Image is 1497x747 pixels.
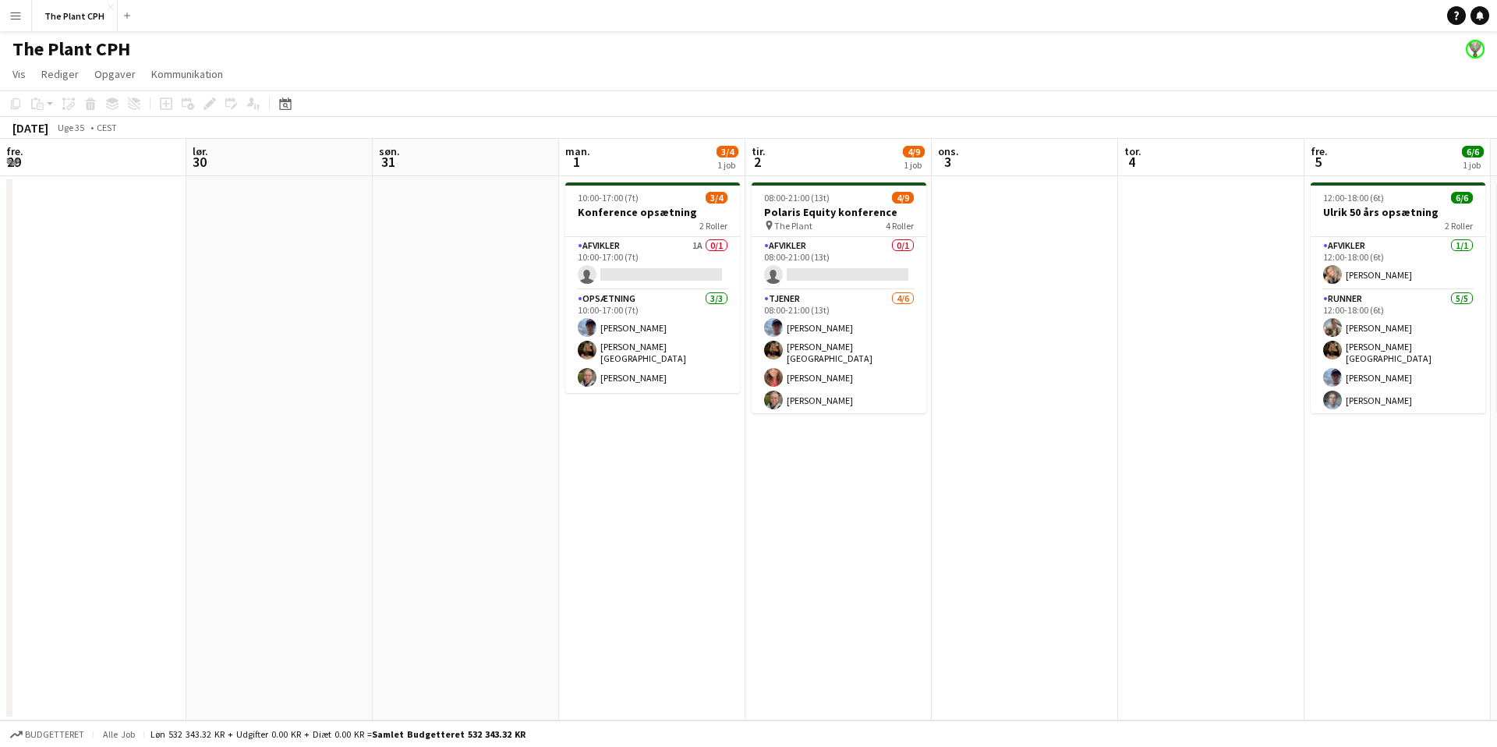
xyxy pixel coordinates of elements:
span: Budgetteret [25,729,84,740]
span: 12:00-18:00 (6t) [1323,192,1384,204]
span: Uge 35 [51,122,90,133]
div: CEST [97,122,117,133]
span: Rediger [41,67,79,81]
span: søn. [379,144,400,158]
span: lør. [193,144,208,158]
app-job-card: 12:00-18:00 (6t)6/6Ulrik 50 års opsætning2 RollerAfvikler1/112:00-18:00 (6t)[PERSON_NAME]Runner5/... [1311,182,1485,413]
app-card-role: Opsætning3/310:00-17:00 (7t)[PERSON_NAME][PERSON_NAME][GEOGRAPHIC_DATA][PERSON_NAME] [565,290,740,393]
app-card-role: Runner5/512:00-18:00 (6t)[PERSON_NAME][PERSON_NAME][GEOGRAPHIC_DATA][PERSON_NAME][PERSON_NAME] [1311,290,1485,438]
span: 3 [936,153,959,171]
button: The Plant CPH [32,1,118,31]
span: The Plant [774,220,812,232]
span: 4 [1122,153,1141,171]
span: 5 [1308,153,1328,171]
span: Alle job [100,728,137,740]
span: 3/4 [717,146,738,158]
app-job-card: 10:00-17:00 (7t)3/4Konference opsætning2 RollerAfvikler1A0/110:00-17:00 (7t) Opsætning3/310:00-17... [565,182,740,393]
span: tir. [752,144,766,158]
h3: Ulrik 50 års opsætning [1311,205,1485,219]
div: 1 job [904,159,924,171]
app-user-avatar: Nanna Rørhøj [1466,40,1485,58]
app-job-card: 08:00-21:00 (13t)4/9Polaris Equity konference The Plant4 RollerAfvikler0/108:00-21:00 (13t) Tjene... [752,182,926,413]
div: 1 job [717,159,738,171]
span: Vis [12,67,26,81]
span: fre. [1311,144,1328,158]
span: 4/9 [892,192,914,204]
span: 4 Roller [886,220,914,232]
span: 29 [4,153,23,171]
span: man. [565,144,590,158]
span: 31 [377,153,400,171]
app-card-role: Afvikler0/108:00-21:00 (13t) [752,237,926,290]
div: Løn 532 343.32 KR + Udgifter 0.00 KR + Diæt 0.00 KR = [150,728,526,740]
span: 2 Roller [699,220,727,232]
span: 30 [190,153,208,171]
app-card-role: Tjener4/608:00-21:00 (13t)[PERSON_NAME][PERSON_NAME][GEOGRAPHIC_DATA][PERSON_NAME][PERSON_NAME] [752,290,926,461]
h1: The Plant CPH [12,37,130,61]
button: Budgetteret [8,726,87,743]
a: Vis [6,64,32,84]
span: 4/9 [903,146,925,158]
a: Rediger [35,64,85,84]
span: 3/4 [706,192,727,204]
a: Kommunikation [145,64,229,84]
h3: Konference opsætning [565,205,740,219]
span: ons. [938,144,959,158]
span: 08:00-21:00 (13t) [764,192,830,204]
span: 10:00-17:00 (7t) [578,192,639,204]
span: 1 [563,153,590,171]
span: Kommunikation [151,67,223,81]
span: Samlet budgetteret 532 343.32 KR [372,728,526,740]
span: tor. [1124,144,1141,158]
app-card-role: Afvikler1A0/110:00-17:00 (7t) [565,237,740,290]
span: Opgaver [94,67,136,81]
span: 6/6 [1451,192,1473,204]
div: 1 job [1463,159,1483,171]
app-card-role: Afvikler1/112:00-18:00 (6t)[PERSON_NAME] [1311,237,1485,290]
span: 2 Roller [1445,220,1473,232]
span: 2 [749,153,766,171]
span: fre. [6,144,23,158]
a: Opgaver [88,64,142,84]
h3: Polaris Equity konference [752,205,926,219]
div: [DATE] [12,120,48,136]
span: 6/6 [1462,146,1484,158]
